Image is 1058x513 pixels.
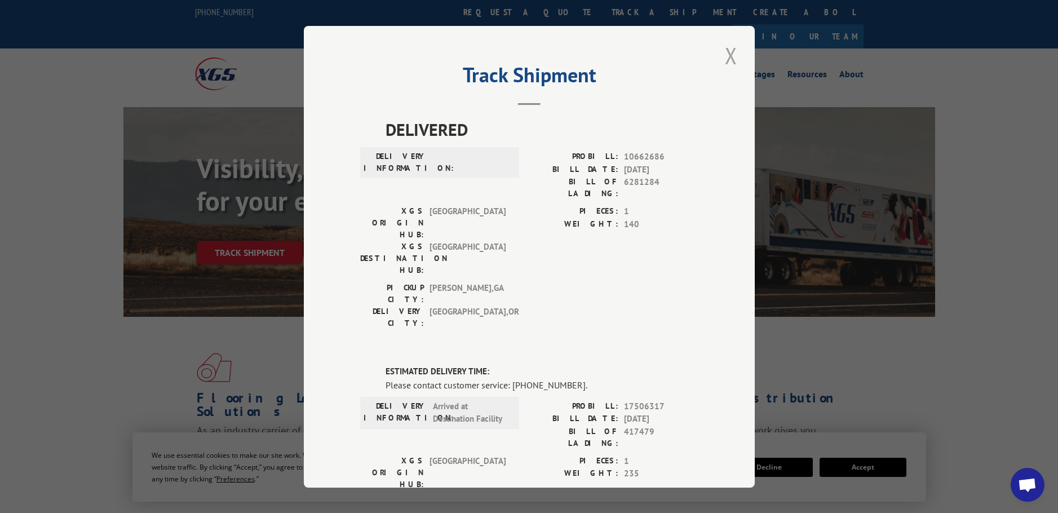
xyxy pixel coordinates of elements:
[624,425,698,449] span: 417479
[430,282,506,306] span: [PERSON_NAME] , GA
[433,400,509,425] span: Arrived at Destination Facility
[624,163,698,176] span: [DATE]
[430,205,506,241] span: [GEOGRAPHIC_DATA]
[430,306,506,329] span: [GEOGRAPHIC_DATA] , OR
[529,467,618,480] label: WEIGHT:
[529,425,618,449] label: BILL OF LADING:
[529,205,618,218] label: PIECES:
[721,40,741,71] button: Close modal
[386,365,698,378] label: ESTIMATED DELIVERY TIME:
[624,205,698,218] span: 1
[529,413,618,426] label: BILL DATE:
[360,205,424,241] label: XGS ORIGIN HUB:
[360,67,698,89] h2: Track Shipment
[360,454,424,490] label: XGS ORIGIN HUB:
[360,241,424,276] label: XGS DESTINATION HUB:
[624,454,698,467] span: 1
[624,176,698,200] span: 6281284
[529,454,618,467] label: PIECES:
[529,151,618,163] label: PROBILL:
[1011,468,1044,502] a: Open chat
[430,454,506,490] span: [GEOGRAPHIC_DATA]
[360,282,424,306] label: PICKUP CITY:
[529,400,618,413] label: PROBILL:
[529,163,618,176] label: BILL DATE:
[624,400,698,413] span: 17506317
[624,467,698,480] span: 235
[624,151,698,163] span: 10662686
[624,413,698,426] span: [DATE]
[386,378,698,391] div: Please contact customer service: [PHONE_NUMBER].
[430,241,506,276] span: [GEOGRAPHIC_DATA]
[386,117,698,142] span: DELIVERED
[364,151,427,174] label: DELIVERY INFORMATION:
[624,218,698,231] span: 140
[360,306,424,329] label: DELIVERY CITY:
[529,218,618,231] label: WEIGHT:
[529,176,618,200] label: BILL OF LADING:
[364,400,427,425] label: DELIVERY INFORMATION:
